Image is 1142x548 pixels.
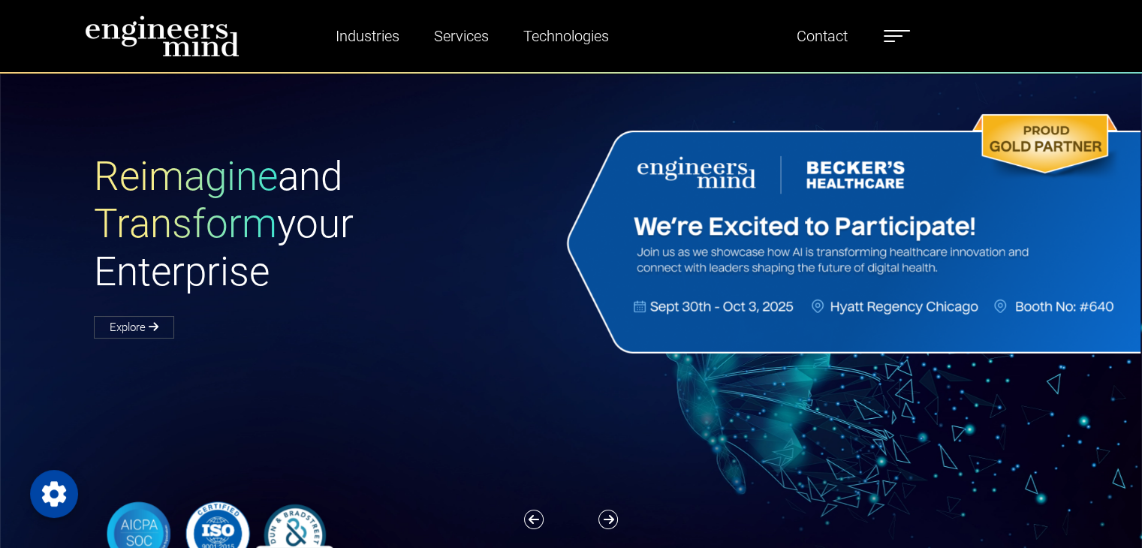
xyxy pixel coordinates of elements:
a: Contact [791,19,854,53]
h1: and your Enterprise [94,153,571,297]
img: logo [85,15,240,57]
span: Reimagine [94,153,278,200]
span: Transform [94,200,277,247]
a: Industries [330,19,405,53]
img: Website Banner [561,110,1141,358]
a: Explore [94,316,174,339]
a: Services [428,19,495,53]
a: Technologies [517,19,615,53]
